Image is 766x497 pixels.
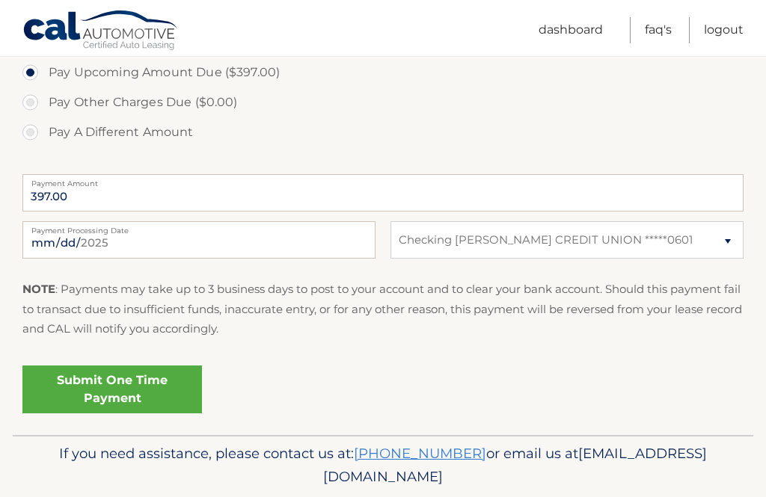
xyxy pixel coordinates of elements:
a: Cal Automotive [22,10,180,53]
a: [PHONE_NUMBER] [354,445,486,462]
a: Logout [704,17,744,43]
label: Payment Processing Date [22,221,376,233]
input: Payment Amount [22,174,744,212]
a: Dashboard [539,17,603,43]
label: Pay Upcoming Amount Due ($397.00) [22,58,744,87]
a: FAQ's [645,17,672,43]
input: Payment Date [22,221,376,259]
a: Submit One Time Payment [22,365,202,413]
p: : Payments may take up to 3 business days to post to your account and to clear your bank account.... [22,280,744,339]
label: Pay Other Charges Due ($0.00) [22,87,744,117]
label: Payment Amount [22,174,744,186]
p: If you need assistance, please contact us at: or email us at [35,442,731,490]
label: Pay A Different Amount [22,117,744,147]
strong: NOTE [22,282,55,296]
